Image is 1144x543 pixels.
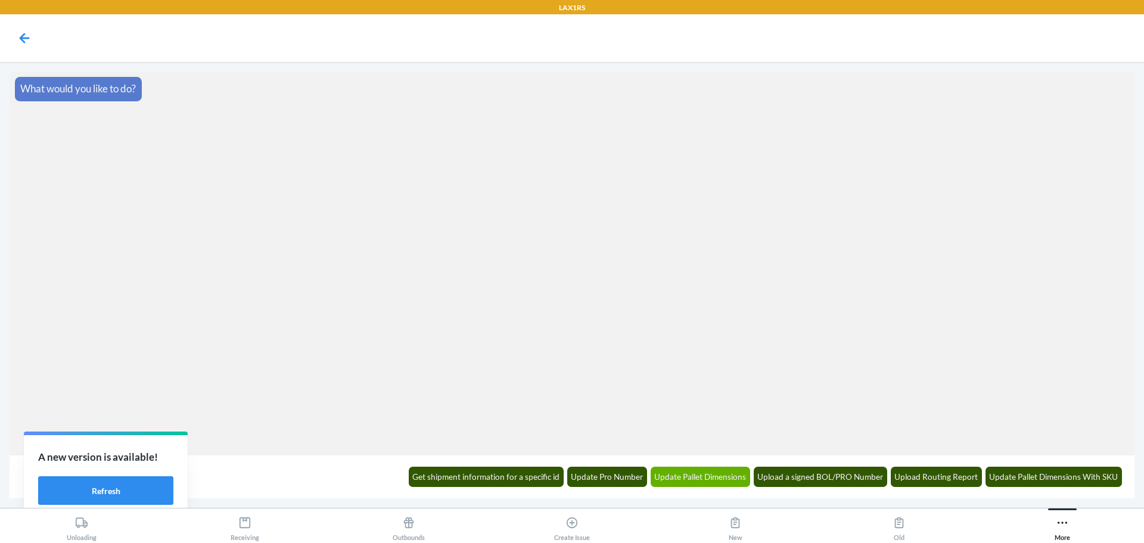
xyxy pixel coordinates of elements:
button: Upload Routing Report [891,467,983,487]
div: Outbounds [393,511,425,541]
button: Outbounds [327,508,490,541]
button: Update Pallet Dimensions [651,467,751,487]
div: More [1055,511,1070,541]
button: Upload a signed BOL/PRO Number [754,467,888,487]
button: Receiving [163,508,327,541]
p: A new version is available! [38,449,173,465]
p: LAX1RS [559,2,585,13]
div: Old [893,511,906,541]
div: New [729,511,742,541]
button: New [654,508,817,541]
button: Create Issue [490,508,654,541]
button: Old [817,508,980,541]
button: Update Pallet Dimensions With SKU [986,467,1123,487]
button: Refresh [38,476,173,505]
div: Unloading [67,511,97,541]
button: More [981,508,1144,541]
button: Update Pro Number [567,467,648,487]
div: Create Issue [554,511,590,541]
p: What would you like to do? [20,81,136,97]
button: Get shipment information for a specific id [409,467,564,487]
div: Receiving [231,511,259,541]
